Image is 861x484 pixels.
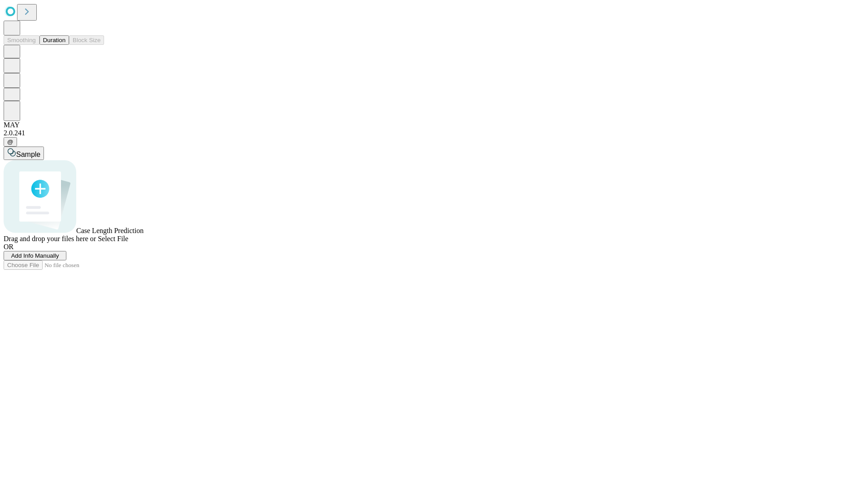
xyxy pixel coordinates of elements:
[4,235,96,242] span: Drag and drop your files here or
[76,227,143,234] span: Case Length Prediction
[16,151,40,158] span: Sample
[11,252,59,259] span: Add Info Manually
[69,35,104,45] button: Block Size
[4,121,857,129] div: MAY
[4,137,17,147] button: @
[98,235,128,242] span: Select File
[4,147,44,160] button: Sample
[7,138,13,145] span: @
[4,251,66,260] button: Add Info Manually
[4,129,857,137] div: 2.0.241
[4,243,13,251] span: OR
[4,35,39,45] button: Smoothing
[39,35,69,45] button: Duration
